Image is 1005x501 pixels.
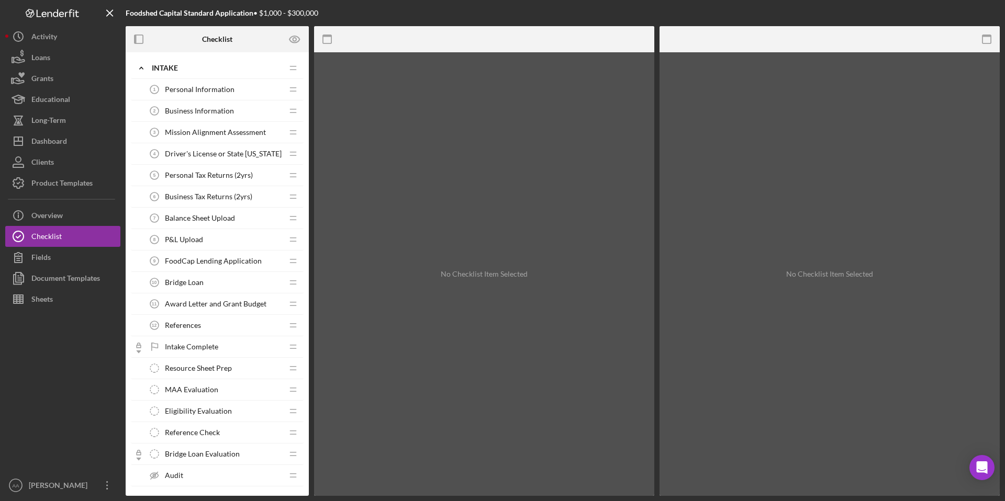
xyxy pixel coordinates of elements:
div: Document Templates [31,268,100,291]
text: AA [13,483,19,488]
button: Clients [5,152,120,173]
div: No Checklist Item Selected [441,270,528,278]
tspan: 11 [152,301,157,306]
div: Clients [31,152,54,175]
span: Driver's License or State [US_STATE] [165,150,282,158]
button: AA[PERSON_NAME] [5,475,120,496]
button: Fields [5,247,120,268]
b: Foodshed Capital Standard Application [126,8,253,17]
span: Personal Information [165,85,234,94]
button: Document Templates [5,268,120,289]
span: Mission Alignment Assessment [165,128,266,136]
span: Resource Sheet Prep [165,364,232,372]
span: Bridge Loan Evaluation [165,450,240,458]
tspan: 1 [153,87,156,92]
div: Overview [31,205,63,229]
span: Eligibility Evaluation [165,407,232,415]
span: References [165,321,201,329]
span: Business Tax Returns (2yrs) [165,192,252,201]
div: Product Templates [31,173,93,196]
tspan: 12 [152,323,157,328]
span: MAA Evaluation [165,385,218,394]
button: Long-Term [5,110,120,131]
div: Fields [31,247,51,270]
div: [PERSON_NAME] [26,475,94,498]
div: Grants [31,68,53,92]
span: Audit [165,471,183,480]
span: P&L Upload [165,235,203,244]
tspan: 2 [153,108,156,113]
span: FoodCap Lending Application [165,257,262,265]
button: Overview [5,205,120,226]
div: Sheets [31,289,53,312]
button: Dashboard [5,131,120,152]
span: Award Letter and Grant Budget [165,300,266,308]
tspan: 8 [153,237,156,242]
div: Dashboard [31,131,67,154]
button: Grants [5,68,120,89]
b: Checklist [202,35,232,43]
tspan: 3 [153,130,156,135]
div: • $1,000 - $300,000 [126,9,318,17]
div: Educational [31,89,70,112]
div: Activity [31,26,57,50]
div: Checklist [31,226,62,249]
button: Educational [5,89,120,110]
div: Intake [152,64,283,72]
button: Checklist [5,226,120,247]
span: Bridge Loan [165,278,204,287]
span: Personal Tax Returns (2yrs) [165,171,253,179]
span: Reference Check [165,428,220,437]
button: Loans [5,47,120,68]
button: Activity [5,26,120,47]
tspan: 6 [153,194,156,199]
tspan: 5 [153,173,156,178]
span: Business Information [165,107,234,115]
button: Sheets [5,289,120,310]
tspan: 9 [153,258,156,264]
div: No Checklist Item Selected [786,270,873,278]
div: Loans [31,47,50,71]
tspan: 4 [153,151,156,156]
tspan: 10 [152,280,157,285]
div: Open Intercom Messenger [969,455,995,480]
span: Balance Sheet Upload [165,214,235,222]
button: Product Templates [5,173,120,193]
tspan: 7 [153,215,156,221]
div: Long-Term [31,110,66,133]
span: Intake Complete [165,343,218,351]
